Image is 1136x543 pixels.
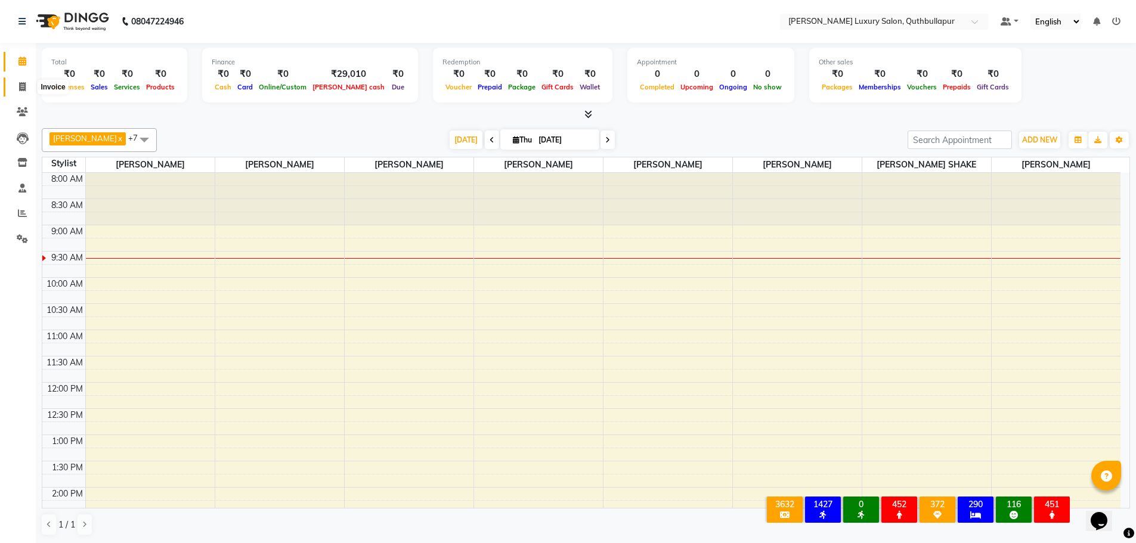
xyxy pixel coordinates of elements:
span: [PERSON_NAME] [53,134,117,143]
div: Finance [212,57,408,67]
div: ₹0 [256,67,309,81]
span: [PERSON_NAME] [215,157,344,172]
div: 0 [846,499,877,510]
span: Voucher [442,83,475,91]
div: ₹0 [388,67,408,81]
div: 1:30 PM [49,461,85,474]
div: 10:30 AM [44,304,85,317]
div: Stylist [42,157,85,170]
div: 8:30 AM [49,199,85,212]
div: ₹0 [940,67,974,81]
span: Package [505,83,538,91]
div: 372 [922,499,953,510]
div: 1427 [807,499,838,510]
span: Wallet [577,83,603,91]
div: 451 [1036,499,1067,510]
span: [PERSON_NAME] SHAKE [862,157,991,172]
span: Ongoing [716,83,750,91]
span: Gift Cards [538,83,577,91]
div: 11:00 AM [44,330,85,343]
div: ₹0 [577,67,603,81]
div: ₹0 [51,67,88,81]
div: 452 [884,499,915,510]
span: Completed [637,83,677,91]
div: ₹0 [234,67,256,81]
span: Due [389,83,407,91]
div: 0 [677,67,716,81]
span: Products [143,83,178,91]
div: ₹0 [88,67,111,81]
div: ₹0 [856,67,904,81]
span: ADD NEW [1022,135,1057,144]
span: Cash [212,83,234,91]
span: +7 [128,133,147,142]
div: 116 [998,499,1029,510]
img: logo [30,5,112,38]
div: 2:00 PM [49,488,85,500]
div: ₹29,010 [309,67,388,81]
span: [PERSON_NAME] [992,157,1121,172]
div: Total [51,57,178,67]
span: [PERSON_NAME] cash [309,83,388,91]
div: ₹0 [538,67,577,81]
div: Appointment [637,57,785,67]
span: No show [750,83,785,91]
span: Prepaid [475,83,505,91]
span: [PERSON_NAME] [345,157,473,172]
div: 11:30 AM [44,356,85,369]
span: [PERSON_NAME] [603,157,732,172]
div: 1:00 PM [49,435,85,448]
span: Sales [88,83,111,91]
div: 9:00 AM [49,225,85,238]
input: 2025-09-04 [535,131,595,149]
span: [PERSON_NAME] [733,157,862,172]
span: [PERSON_NAME] [86,157,215,172]
div: 8:00 AM [49,173,85,185]
div: 3632 [769,499,800,510]
span: Prepaids [940,83,974,91]
span: [PERSON_NAME] [474,157,603,172]
span: Packages [819,83,856,91]
span: 1 / 1 [58,519,75,531]
div: ₹0 [819,67,856,81]
div: 9:30 AM [49,252,85,264]
div: 12:30 PM [45,409,85,421]
span: Card [234,83,256,91]
span: Online/Custom [256,83,309,91]
div: Other sales [819,57,1012,67]
div: 0 [716,67,750,81]
span: [DATE] [450,131,482,149]
span: Services [111,83,143,91]
span: Memberships [856,83,904,91]
div: Invoice [38,80,68,94]
a: x [117,134,122,143]
div: ₹0 [974,67,1012,81]
button: ADD NEW [1019,132,1060,148]
div: 0 [637,67,677,81]
input: Search Appointment [908,131,1012,149]
span: Upcoming [677,83,716,91]
span: Gift Cards [974,83,1012,91]
div: ₹0 [212,67,234,81]
iframe: chat widget [1086,495,1124,531]
div: Redemption [442,57,603,67]
div: ₹0 [904,67,940,81]
div: ₹0 [143,67,178,81]
span: Thu [510,135,535,144]
div: ₹0 [442,67,475,81]
span: Vouchers [904,83,940,91]
div: 10:00 AM [44,278,85,290]
div: 290 [960,499,991,510]
div: 12:00 PM [45,383,85,395]
div: 0 [750,67,785,81]
div: ₹0 [111,67,143,81]
div: ₹0 [475,67,505,81]
b: 08047224946 [131,5,184,38]
div: ₹0 [505,67,538,81]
